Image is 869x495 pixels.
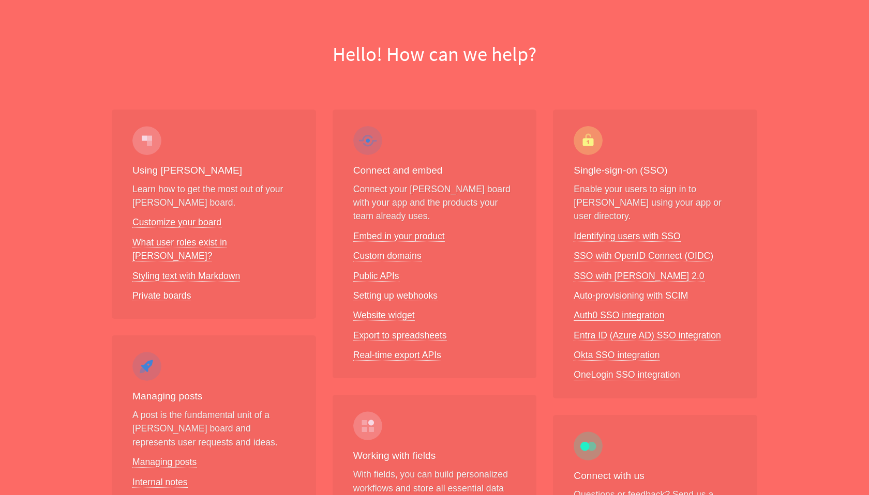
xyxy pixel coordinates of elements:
[574,310,664,321] a: Auth0 SSO integration
[574,350,660,361] a: Okta SSO integration
[574,271,704,282] a: SSO with [PERSON_NAME] 2.0
[132,457,197,468] a: Managing posts
[132,182,295,210] p: Learn how to get the most out of your [PERSON_NAME] board.
[132,237,227,261] a: What user roles exist in [PERSON_NAME]?
[574,163,737,178] h3: Single-sign-on (SSO)
[574,469,737,484] h3: Connect with us
[353,251,422,261] a: Custom domains
[353,330,447,341] a: Export to spreadsheets
[574,369,680,380] a: OneLogin SSO integration
[574,231,680,242] a: Identifying users with SSO
[132,217,221,228] a: Customize your board
[353,231,445,242] a: Embed in your product
[574,330,721,341] a: Entra ID (Azure AD) SSO integration
[353,310,415,321] a: Website widget
[8,40,861,68] h1: Hello! How can we help?
[574,182,737,223] p: Enable your users to sign in to [PERSON_NAME] using your app or user directory.
[574,251,713,261] a: SSO with OpenID Connect (OIDC)
[132,408,295,449] p: A post is the fundamental unit of a [PERSON_NAME] board and represents user requests and ideas.
[353,271,399,282] a: Public APIs
[132,477,188,488] a: Internal notes
[353,350,441,361] a: Real-time export APIs
[132,271,240,282] a: Styling text with Markdown
[353,448,516,463] h3: Working with fields
[353,163,516,178] h3: Connect and embed
[132,389,295,404] h3: Managing posts
[574,290,688,301] a: Auto-provisioning with SCIM
[353,182,516,223] p: Connect your [PERSON_NAME] board with your app and the products your team already uses.
[353,290,438,301] a: Setting up webhooks
[132,163,295,178] h3: Using [PERSON_NAME]
[132,290,191,301] a: Private boards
